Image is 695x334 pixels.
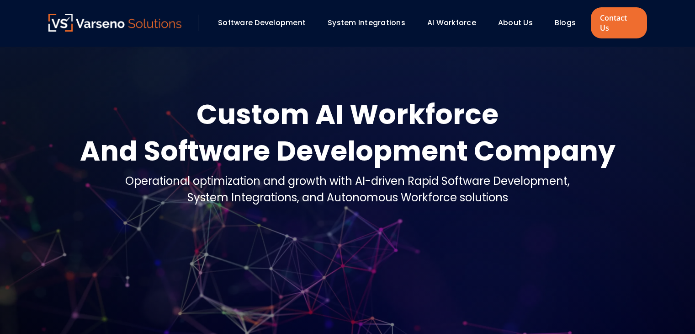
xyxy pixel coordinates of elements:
[125,189,570,206] div: System Integrations, and Autonomous Workforce solutions
[550,15,589,31] div: Blogs
[80,133,615,169] div: And Software Development Company
[213,15,318,31] div: Software Development
[218,17,306,28] a: Software Development
[125,173,570,189] div: Operational optimization and growth with AI-driven Rapid Software Development,
[423,15,489,31] div: AI Workforce
[555,17,576,28] a: Blogs
[493,15,546,31] div: About Us
[328,17,405,28] a: System Integrations
[591,7,647,38] a: Contact Us
[498,17,533,28] a: About Us
[48,14,182,32] img: Varseno Solutions – Product Engineering & IT Services
[80,96,615,133] div: Custom AI Workforce
[427,17,476,28] a: AI Workforce
[323,15,418,31] div: System Integrations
